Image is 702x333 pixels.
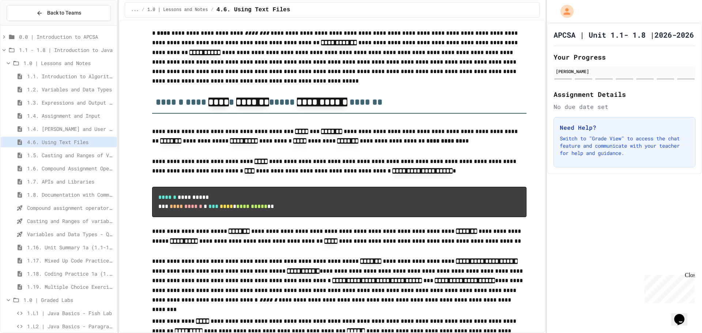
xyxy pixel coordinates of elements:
[554,89,695,99] h2: Assignment Details
[560,123,689,132] h3: Need Help?
[27,230,114,238] span: Variables and Data Types - Quiz
[27,257,114,264] span: 1.17. Mixed Up Code Practice 1.1-1.6
[556,68,693,75] div: [PERSON_NAME]
[560,135,689,157] p: Switch to "Grade View" to access the chat feature and communicate with your teacher for help and ...
[27,178,114,185] span: 1.7. APIs and Libraries
[23,59,114,67] span: 1.0 | Lessons and Notes
[27,112,114,120] span: 1.4. Assignment and Input
[216,5,290,14] span: 4.6. Using Text Files
[211,7,214,13] span: /
[27,99,114,106] span: 1.3. Expressions and Output [New]
[131,7,139,13] span: ...
[142,7,144,13] span: /
[27,322,114,330] span: 1.L2 | Java Basics - Paragraphs Lab
[27,125,114,133] span: 1.4. [PERSON_NAME] and User Input
[27,164,114,172] span: 1.6. Compound Assignment Operators
[641,272,695,303] iframe: chat widget
[554,30,694,40] h1: APCSA | Unit 1.1- 1.8 |2026-2026
[27,204,114,212] span: Compound assignment operators - Quiz
[27,309,114,317] span: 1.L1 | Java Basics - Fish Lab
[671,304,695,326] iframe: chat widget
[23,296,114,304] span: 1.0 | Graded Labs
[7,5,111,21] button: Back to Teams
[27,86,114,93] span: 1.2. Variables and Data Types
[19,33,114,41] span: 0.0 | Introduction to APCSA
[27,72,114,80] span: 1.1. Introduction to Algorithms, Programming, and Compilers
[554,102,695,111] div: No due date set
[27,191,114,198] span: 1.8. Documentation with Comments and Preconditions
[27,283,114,291] span: 1.19. Multiple Choice Exercises for Unit 1a (1.1-1.6)
[27,217,114,225] span: Casting and Ranges of variables - Quiz
[553,3,575,20] div: My Account
[27,138,114,146] span: 4.6. Using Text Files
[27,243,114,251] span: 1.16. Unit Summary 1a (1.1-1.6)
[19,46,114,54] span: 1.1 - 1.8 | Introduction to Java
[3,3,50,46] div: Chat with us now!Close
[554,52,695,62] h2: Your Progress
[147,7,208,13] span: 1.0 | Lessons and Notes
[47,9,81,17] span: Back to Teams
[27,151,114,159] span: 1.5. Casting and Ranges of Values
[27,270,114,277] span: 1.18. Coding Practice 1a (1.1-1.6)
